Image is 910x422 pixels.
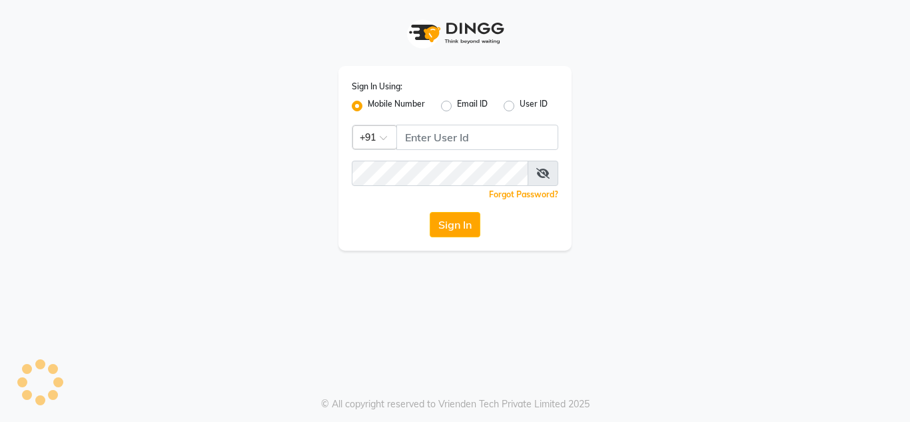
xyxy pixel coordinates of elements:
[457,98,488,114] label: Email ID
[402,13,508,53] img: logo1.svg
[352,81,402,93] label: Sign In Using:
[396,125,558,150] input: Username
[489,189,558,199] a: Forgot Password?
[352,161,528,186] input: Username
[520,98,548,114] label: User ID
[368,98,425,114] label: Mobile Number
[430,212,480,237] button: Sign In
